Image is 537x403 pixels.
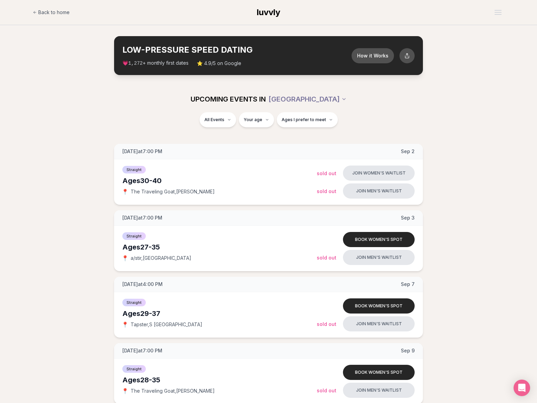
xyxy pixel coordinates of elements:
span: [DATE] at 7:00 PM [122,347,162,354]
span: The Traveling Goat , [PERSON_NAME] [131,188,215,195]
button: Book women's spot [343,365,415,380]
span: ⭐ 4.9/5 on Google [197,60,241,67]
a: Back to home [33,6,70,19]
button: Ages I prefer to meet [277,112,338,127]
span: 📍 [122,322,128,327]
span: luvvly [257,7,280,17]
span: UPCOMING EVENTS IN [191,94,266,104]
span: Ages I prefer to meet [282,117,326,123]
span: All Events [204,117,224,123]
h2: LOW-PRESSURE SPEED DATING [122,44,352,55]
div: Ages 30-40 [122,176,317,185]
button: How it Works [352,48,394,63]
span: [DATE] at 7:00 PM [122,148,162,155]
span: 1,272 [128,61,143,66]
span: Sep 2 [401,148,415,155]
div: Ages 28-35 [122,375,317,385]
span: [DATE] at 7:00 PM [122,214,162,221]
button: Your age [239,112,274,127]
span: Sold Out [317,255,336,261]
span: Straight [122,365,146,373]
span: Tapster , S [GEOGRAPHIC_DATA] [131,321,202,328]
span: a/stir , [GEOGRAPHIC_DATA] [131,255,191,262]
span: [DATE] at 4:00 PM [122,281,163,288]
span: Straight [122,232,146,240]
button: Open menu [492,7,504,18]
span: The Traveling Goat , [PERSON_NAME] [131,388,215,394]
span: Sold Out [317,388,336,393]
button: Book women's spot [343,232,415,247]
span: 📍 [122,255,128,261]
span: Sep 7 [401,281,415,288]
button: Join men's waitlist [343,383,415,398]
button: Join men's waitlist [343,250,415,265]
span: Back to home [38,9,70,16]
button: Join men's waitlist [343,183,415,199]
span: 📍 [122,189,128,194]
div: Ages 29-37 [122,309,317,318]
a: luvvly [257,7,280,18]
button: [GEOGRAPHIC_DATA] [268,92,347,107]
span: Sep 3 [401,214,415,221]
span: 📍 [122,388,128,394]
span: Sold Out [317,321,336,327]
button: Join women's waitlist [343,166,415,181]
span: Sold Out [317,188,336,194]
button: Book women's spot [343,298,415,314]
span: Straight [122,299,146,306]
span: Sep 9 [401,347,415,354]
button: All Events [200,112,236,127]
span: Sold Out [317,170,336,176]
div: Ages 27-35 [122,242,317,252]
span: 💗 + monthly first dates [122,60,189,67]
span: Straight [122,166,146,173]
button: Join men's waitlist [343,316,415,331]
span: Your age [244,117,262,123]
div: Open Intercom Messenger [514,380,530,396]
